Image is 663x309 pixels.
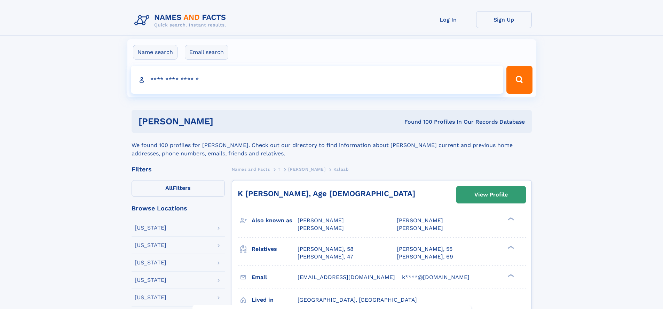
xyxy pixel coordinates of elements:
[397,225,443,231] span: [PERSON_NAME]
[131,66,504,94] input: search input
[132,133,532,158] div: We found 100 profiles for [PERSON_NAME]. Check out our directory to find information about [PERSO...
[252,215,298,226] h3: Also known as
[135,295,166,300] div: [US_STATE]
[278,167,281,172] span: T
[397,245,452,253] a: [PERSON_NAME], 55
[298,217,344,224] span: [PERSON_NAME]
[506,66,532,94] button: Search Button
[298,225,344,231] span: [PERSON_NAME]
[185,45,228,60] label: Email search
[133,45,177,60] label: Name search
[252,243,298,255] h3: Relatives
[420,11,476,28] a: Log In
[135,225,166,231] div: [US_STATE]
[333,167,349,172] span: Kalaab
[397,253,453,261] a: [PERSON_NAME], 69
[132,11,232,30] img: Logo Names and Facts
[298,253,353,261] a: [PERSON_NAME], 47
[298,274,395,280] span: [EMAIL_ADDRESS][DOMAIN_NAME]
[252,294,298,306] h3: Lived in
[252,271,298,283] h3: Email
[135,277,166,283] div: [US_STATE]
[135,260,166,265] div: [US_STATE]
[397,217,443,224] span: [PERSON_NAME]
[132,180,225,197] label: Filters
[476,11,532,28] a: Sign Up
[139,117,309,126] h1: [PERSON_NAME]
[298,296,417,303] span: [GEOGRAPHIC_DATA], [GEOGRAPHIC_DATA]
[132,205,225,211] div: Browse Locations
[238,189,415,198] a: K [PERSON_NAME], Age [DEMOGRAPHIC_DATA]
[165,185,173,191] span: All
[232,165,270,173] a: Names and Facts
[457,186,526,203] a: View Profile
[278,165,281,173] a: T
[474,187,508,203] div: View Profile
[506,217,514,221] div: ❯
[506,273,514,278] div: ❯
[309,118,525,126] div: Found 100 Profiles In Our Records Database
[288,165,325,173] a: [PERSON_NAME]
[132,166,225,172] div: Filters
[298,245,354,253] a: [PERSON_NAME], 58
[135,242,166,248] div: [US_STATE]
[288,167,325,172] span: [PERSON_NAME]
[506,245,514,249] div: ❯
